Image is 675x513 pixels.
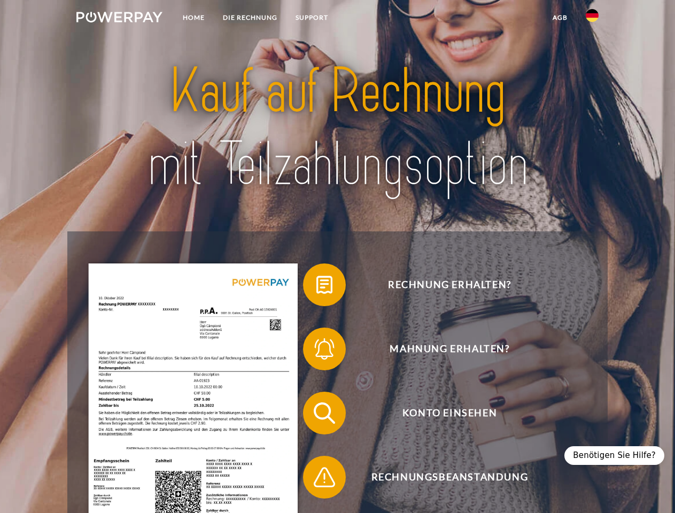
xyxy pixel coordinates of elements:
a: Home [174,8,214,27]
a: SUPPORT [286,8,337,27]
button: Rechnungsbeanstandung [303,456,581,499]
button: Mahnung erhalten? [303,328,581,370]
span: Rechnungsbeanstandung [319,456,580,499]
span: Mahnung erhalten? [319,328,580,370]
span: Rechnung erhalten? [319,263,580,306]
span: Konto einsehen [319,392,580,434]
img: qb_warning.svg [311,464,338,491]
img: qb_search.svg [311,400,338,426]
a: agb [544,8,577,27]
img: title-powerpay_de.svg [102,51,573,205]
button: Konto einsehen [303,392,581,434]
a: DIE RECHNUNG [214,8,286,27]
img: qb_bill.svg [311,271,338,298]
img: logo-powerpay-white.svg [76,12,162,22]
img: de [586,9,599,22]
button: Rechnung erhalten? [303,263,581,306]
div: Benötigen Sie Hilfe? [564,446,664,465]
img: qb_bell.svg [311,336,338,362]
